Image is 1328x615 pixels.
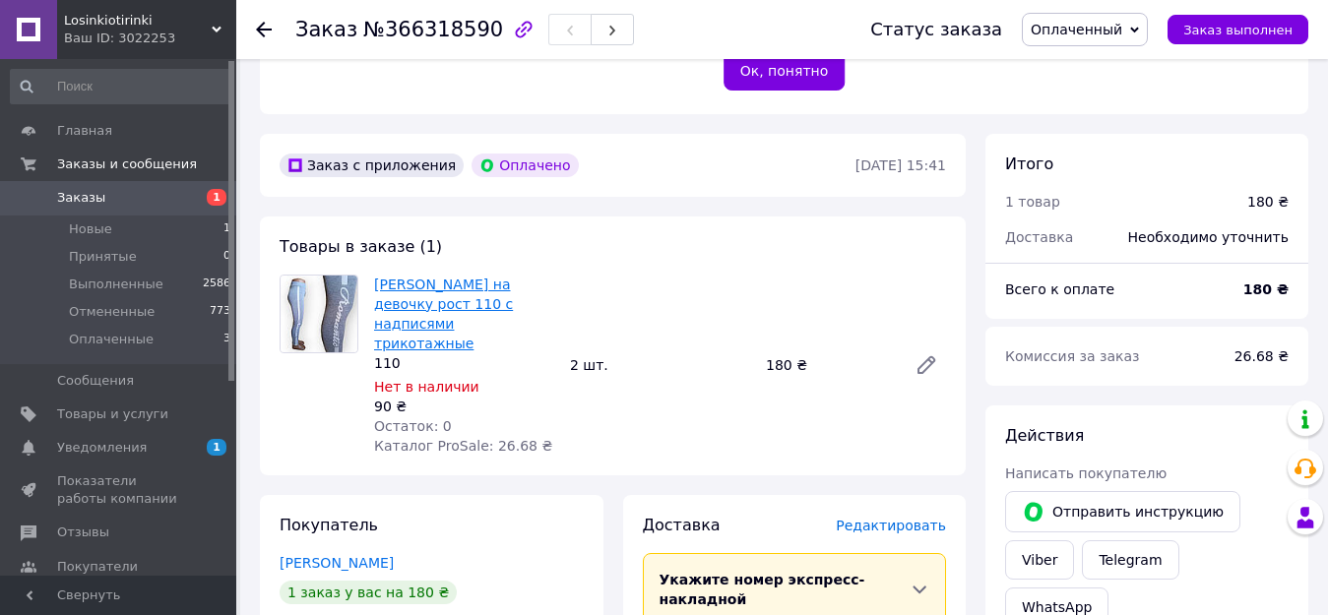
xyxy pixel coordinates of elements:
[57,189,105,207] span: Заказы
[1005,491,1240,532] button: Отправить инструкцию
[562,351,758,379] div: 2 шт.
[1005,281,1114,297] span: Всего к оплате
[280,581,457,604] div: 1 заказ у вас на 180 ₴
[57,122,112,140] span: Главная
[374,379,479,395] span: Нет в наличии
[69,331,154,348] span: Оплаченные
[210,303,230,321] span: 773
[1005,426,1084,445] span: Действия
[1082,540,1178,580] a: Telegram
[724,51,846,91] button: Ок, понятно
[207,439,226,456] span: 1
[1005,229,1073,245] span: Доставка
[1183,23,1293,37] span: Заказ выполнен
[57,439,147,457] span: Уведомления
[57,155,197,173] span: Заказы и сообщения
[207,189,226,206] span: 1
[280,154,464,177] div: Заказ с приложения
[374,353,554,373] div: 110
[69,276,163,293] span: Выполненные
[69,303,155,321] span: Отмененные
[281,276,357,352] img: Лосины на девочку рост 110 с надписями трикотажные
[472,154,578,177] div: Оплачено
[643,516,721,534] span: Доставка
[280,516,378,534] span: Покупатель
[1005,348,1140,364] span: Комиссия за заказ
[660,572,865,607] span: Укажите номер экспресс-накладной
[1243,281,1289,297] b: 180 ₴
[1005,465,1167,481] span: Написать покупателю
[1116,215,1300,259] div: Необходимо уточнить
[69,220,112,238] span: Новые
[295,18,357,41] span: Заказ
[280,237,442,256] span: Товары в заказе (1)
[57,372,134,390] span: Сообщения
[57,558,138,576] span: Покупатели
[1168,15,1308,44] button: Заказ выполнен
[256,20,272,39] div: Вернуться назад
[57,405,168,423] span: Товары и услуги
[1005,540,1074,580] a: Viber
[1005,194,1060,210] span: 1 товар
[374,418,452,434] span: Остаток: 0
[64,30,236,47] div: Ваш ID: 3022253
[280,555,394,571] a: [PERSON_NAME]
[758,351,899,379] div: 180 ₴
[1031,22,1122,37] span: Оплаченный
[223,220,230,238] span: 1
[223,331,230,348] span: 3
[203,276,230,293] span: 2586
[57,472,182,508] span: Показатели работы компании
[1247,192,1289,212] div: 180 ₴
[1234,348,1289,364] span: 26.68 ₴
[907,345,946,385] a: Редактировать
[223,248,230,266] span: 0
[836,518,946,533] span: Редактировать
[1005,154,1053,173] span: Итого
[374,277,513,351] a: [PERSON_NAME] на девочку рост 110 с надписями трикотажные
[855,157,946,173] time: [DATE] 15:41
[374,397,554,416] div: 90 ₴
[10,69,232,104] input: Поиск
[69,248,137,266] span: Принятые
[870,20,1002,39] div: Статус заказа
[363,18,503,41] span: №366318590
[64,12,212,30] span: Losinkiotirinki
[57,523,109,541] span: Отзывы
[374,438,552,454] span: Каталог ProSale: 26.68 ₴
